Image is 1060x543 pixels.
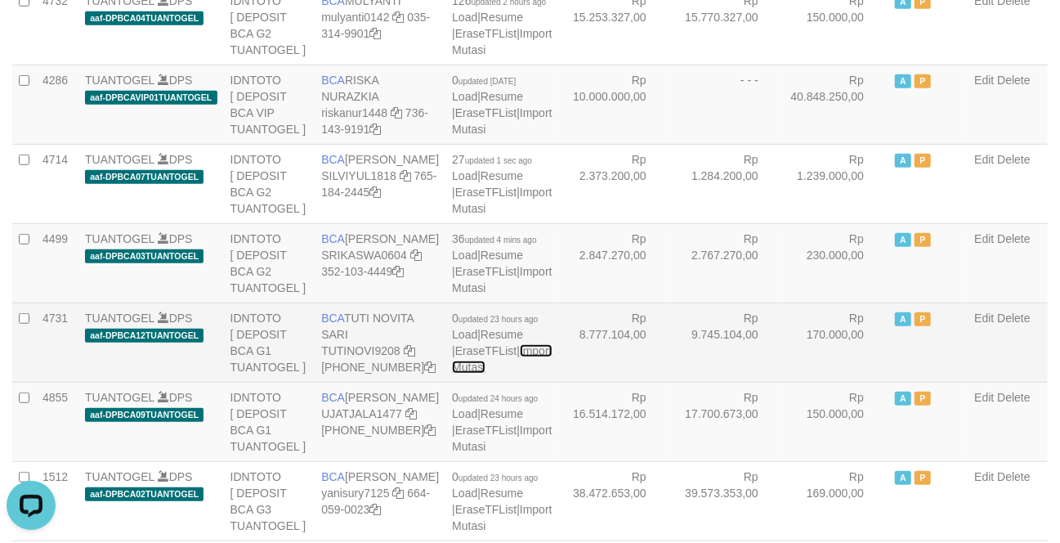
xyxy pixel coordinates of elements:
[224,144,315,223] td: IDNTOTO [ DEPOSIT BCA G2 TUANTOGEL ]
[455,344,517,357] a: EraseTFList
[455,424,517,437] a: EraseTFList
[455,27,517,40] a: EraseTFList
[36,65,78,144] td: 4286
[410,249,422,262] a: Copy SRIKASWA0604 to clipboard
[369,503,381,516] a: Copy 6640590023 to clipboard
[321,153,345,166] span: BCA
[85,312,154,325] a: TUANTOGEL
[452,153,552,215] span: | | |
[85,329,204,343] span: aaf-DPBCA12TUANTOGEL
[915,392,931,406] span: Paused
[424,424,436,437] a: Copy 4062238953 to clipboard
[452,470,552,532] span: | | |
[915,233,931,247] span: Paused
[455,503,517,516] a: EraseTFList
[997,232,1030,245] a: Delete
[452,265,552,294] a: Import Mutasi
[315,223,445,303] td: [PERSON_NAME] 352-103-4449
[452,344,552,374] a: Import Mutasi
[559,144,671,223] td: Rp 2.373.200,00
[559,303,671,382] td: Rp 8.777.104,00
[452,487,477,500] a: Load
[458,77,516,86] span: updated [DATE]
[671,303,783,382] td: Rp 9.745.104,00
[481,90,523,103] a: Resume
[36,223,78,303] td: 4499
[481,328,523,341] a: Resume
[36,461,78,541] td: 1512
[7,7,56,56] button: Open LiveChat chat widget
[78,461,224,541] td: DPS
[224,461,315,541] td: IDNTOTO [ DEPOSIT BCA G3 TUANTOGEL ]
[85,232,154,245] a: TUANTOGEL
[452,470,538,483] span: 0
[224,303,315,382] td: IDNTOTO [ DEPOSIT BCA G1 TUANTOGEL ]
[559,382,671,461] td: Rp 16.514.172,00
[85,91,217,105] span: aaf-DPBCAVIP01TUANTOGEL
[997,312,1030,325] a: Delete
[224,65,315,144] td: IDNTOTO [ DEPOSIT BCA VIP TUANTOGEL ]
[915,312,931,326] span: Paused
[458,473,538,482] span: updated 23 hours ago
[671,461,783,541] td: Rp 39.573.353,00
[671,65,783,144] td: - - -
[321,106,387,119] a: riskanur1448
[452,249,477,262] a: Load
[78,144,224,223] td: DPS
[224,382,315,461] td: IDNTOTO [ DEPOSIT BCA G1 TUANTOGEL ]
[321,344,400,357] a: TUTINOVI9208
[997,470,1030,483] a: Delete
[315,144,445,223] td: [PERSON_NAME] 765-184-2445
[783,144,888,223] td: Rp 1.239.000,00
[452,232,552,294] span: | | |
[458,394,538,403] span: updated 24 hours ago
[321,232,345,245] span: BCA
[321,312,344,325] span: BCA
[481,487,523,500] a: Resume
[78,382,224,461] td: DPS
[452,74,552,136] span: | | |
[974,391,994,404] a: Edit
[783,223,888,303] td: Rp 230.000,00
[315,382,445,461] td: [PERSON_NAME] [PHONE_NUMBER]
[671,382,783,461] td: Rp 17.700.673,00
[452,106,552,136] a: Import Mutasi
[391,106,402,119] a: Copy riskanur1448 to clipboard
[321,11,389,24] a: mulyanti0142
[465,156,532,165] span: updated 1 sec ago
[321,470,345,483] span: BCA
[321,407,402,420] a: UJATJALA1477
[452,11,477,24] a: Load
[85,470,154,483] a: TUANTOGEL
[452,90,477,103] a: Load
[915,154,931,168] span: Paused
[452,232,536,245] span: 36
[369,123,381,136] a: Copy 7361439191 to clipboard
[85,487,204,501] span: aaf-DPBCA02TUANTOGEL
[974,74,994,87] a: Edit
[85,170,204,184] span: aaf-DPBCA07TUANTOGEL
[224,223,315,303] td: IDNTOTO [ DEPOSIT BCA G2 TUANTOGEL ]
[321,169,396,182] a: SILVIYUL1818
[78,303,224,382] td: DPS
[481,407,523,420] a: Resume
[392,11,404,24] a: Copy mulyanti0142 to clipboard
[915,74,931,88] span: Paused
[36,382,78,461] td: 4855
[895,154,911,168] span: Active
[997,153,1030,166] a: Delete
[315,303,445,382] td: TUTI NOVITA SARI [PHONE_NUMBER]
[783,382,888,461] td: Rp 150.000,00
[321,487,389,500] a: yanisury7125
[452,391,552,453] span: | | |
[404,344,415,357] a: Copy TUTINOVI9208 to clipboard
[452,186,552,215] a: Import Mutasi
[452,153,532,166] span: 27
[559,461,671,541] td: Rp 38.472.653,00
[455,106,517,119] a: EraseTFList
[321,249,407,262] a: SRIKASWA0604
[85,11,204,25] span: aaf-DPBCA04TUANTOGEL
[559,65,671,144] td: Rp 10.000.000,00
[452,312,538,325] span: 0
[85,74,154,87] a: TUANTOGEL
